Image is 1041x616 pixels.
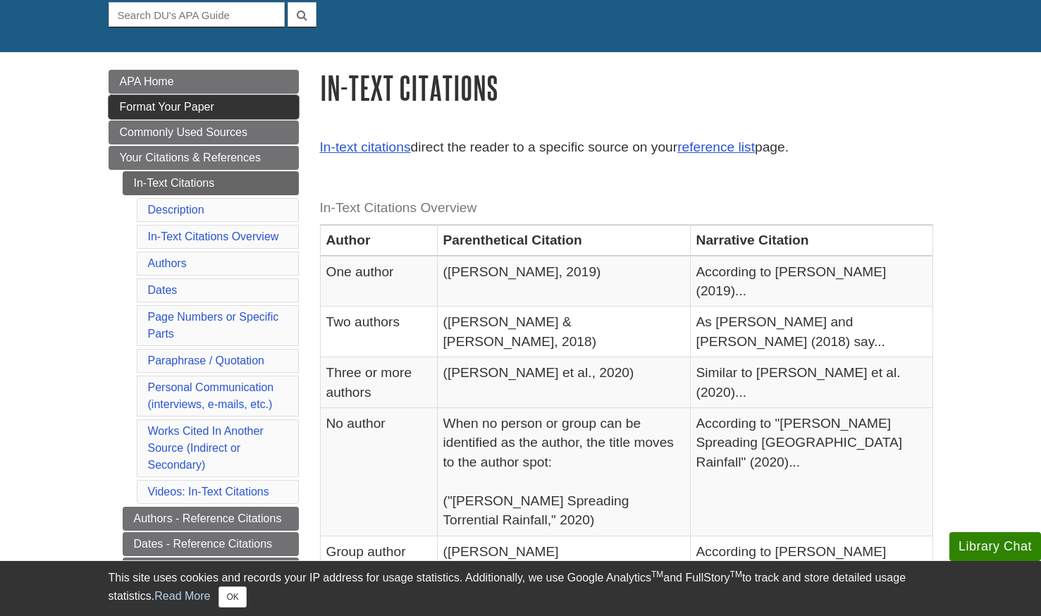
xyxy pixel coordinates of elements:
a: Page Numbers or Specific Parts [148,311,279,340]
a: Works Cited In Another Source (Indirect or Secondary) [148,425,264,471]
td: ([PERSON_NAME] et al., 2020) [437,357,690,408]
td: Three or more authors [320,357,437,408]
a: Authors [148,257,187,269]
td: No author [320,408,437,536]
input: Search DU's APA Guide [109,2,285,27]
a: Format Your Paper [109,95,299,119]
a: Dates - Reference Citations [123,532,299,556]
span: Commonly Used Sources [120,126,247,138]
td: According to [PERSON_NAME][GEOGRAPHIC_DATA] (n.d.)... [690,536,932,586]
th: Parenthetical Citation [437,225,690,256]
a: Commonly Used Sources [109,121,299,144]
a: Your Citations & References [109,146,299,170]
a: In-text citations [320,140,411,154]
sup: TM [730,569,742,579]
a: In-Text Citations [123,171,299,195]
caption: In-Text Citations Overview [320,192,933,224]
button: Library Chat [949,532,1041,561]
span: Your Citations & References [120,152,261,164]
a: Title Formats [123,558,299,581]
td: As [PERSON_NAME] and [PERSON_NAME] (2018) say... [690,307,932,357]
td: ([PERSON_NAME][GEOGRAPHIC_DATA], n.d.) [437,536,690,586]
a: Read More [154,590,210,602]
th: Author [320,225,437,256]
td: When no person or group can be identified as the author, the title moves to the author spot: ("[P... [437,408,690,536]
a: Videos: In-Text Citations [148,486,269,498]
td: ([PERSON_NAME] & [PERSON_NAME], 2018) [437,307,690,357]
a: Personal Communication(interviews, e-mails, etc.) [148,381,274,410]
a: Description [148,204,204,216]
a: Dates [148,284,178,296]
td: Group author [320,536,437,586]
td: According to [PERSON_NAME] (2019)... [690,256,932,307]
a: APA Home [109,70,299,94]
a: Paraphrase / Quotation [148,355,264,366]
td: ([PERSON_NAME], 2019) [437,256,690,307]
td: One author [320,256,437,307]
button: Close [218,586,246,608]
td: Two authors [320,307,437,357]
th: Narrative Citation [690,225,932,256]
a: Authors - Reference Citations [123,507,299,531]
td: According to "[PERSON_NAME] Spreading [GEOGRAPHIC_DATA] Rainfall" (2020)... [690,408,932,536]
span: APA Home [120,75,174,87]
td: Similar to [PERSON_NAME] et al. (2020)... [690,357,932,408]
span: Format Your Paper [120,101,214,113]
div: This site uses cookies and records your IP address for usage statistics. Additionally, we use Goo... [109,569,933,608]
a: reference list [677,140,755,154]
a: In-Text Citations Overview [148,230,279,242]
h1: In-Text Citations [320,70,933,106]
sup: TM [651,569,663,579]
p: direct the reader to a specific source on your page. [320,137,933,158]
